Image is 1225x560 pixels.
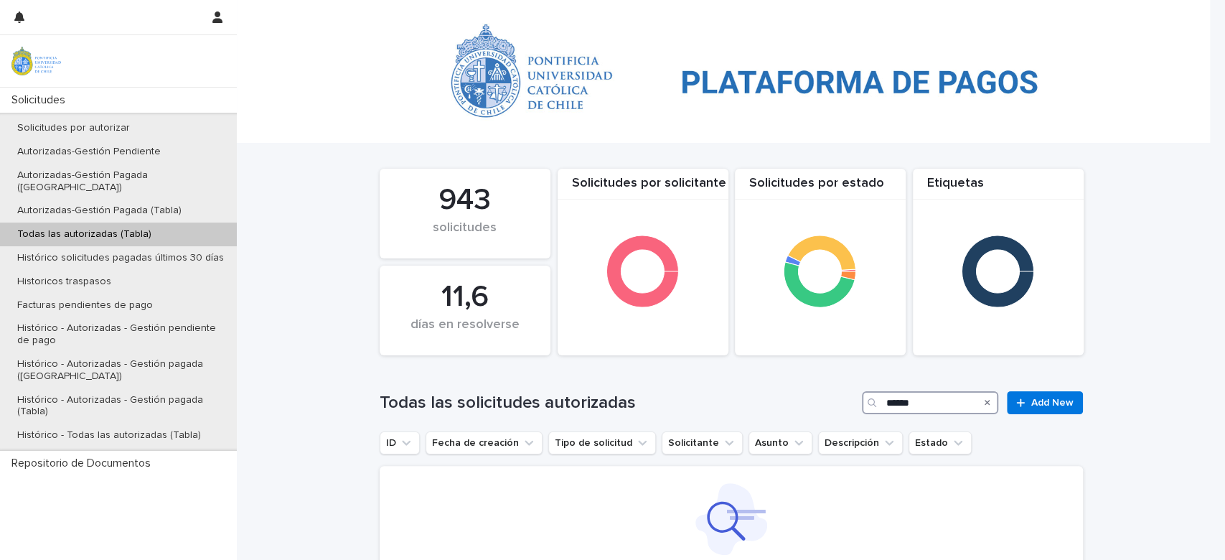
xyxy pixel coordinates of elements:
[6,322,237,347] p: Histórico - Autorizadas - Gestión pendiente de pago
[404,317,526,347] div: días en resolverse
[6,122,141,134] p: Solicitudes por autorizar
[404,182,526,218] div: 943
[662,431,743,454] button: Solicitante
[380,393,857,414] h1: Todas las solicitudes autorizadas
[1031,398,1074,408] span: Add New
[404,279,526,315] div: 11,6
[735,176,906,200] div: Solicitudes por estado
[6,276,123,288] p: Historicos traspasos
[380,431,420,454] button: ID
[913,176,1084,200] div: Etiquetas
[447,4,583,19] p: Todas las autorizadas (Tabla)
[404,220,526,251] div: solicitudes
[558,176,728,200] div: Solicitudes por solicitante
[6,205,193,217] p: Autorizadas-Gestión Pagada (Tabla)
[380,3,431,19] a: Solicitudes
[862,391,998,414] input: Search
[6,93,77,107] p: Solicitudes
[6,146,172,158] p: Autorizadas-Gestión Pendiente
[6,358,237,383] p: Histórico - Autorizadas - Gestión pagada ([GEOGRAPHIC_DATA])
[6,169,237,194] p: Autorizadas-Gestión Pagada ([GEOGRAPHIC_DATA])
[6,394,237,419] p: Histórico - Autorizadas - Gestión pagada (Tabla)
[426,431,543,454] button: Fecha de creación
[6,228,163,241] p: Todas las autorizadas (Tabla)
[1007,391,1082,414] a: Add New
[6,457,162,470] p: Repositorio de Documentos
[548,431,656,454] button: Tipo de solicitud
[6,299,164,312] p: Facturas pendientes de pago
[818,431,903,454] button: Descripción
[11,47,61,75] img: iqsleoUpQLaG7yz5l0jK
[6,429,212,442] p: Histórico - Todas las autorizadas (Tabla)
[6,252,235,264] p: Histórico solicitudes pagadas últimos 30 días
[748,431,812,454] button: Asunto
[909,431,972,454] button: Estado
